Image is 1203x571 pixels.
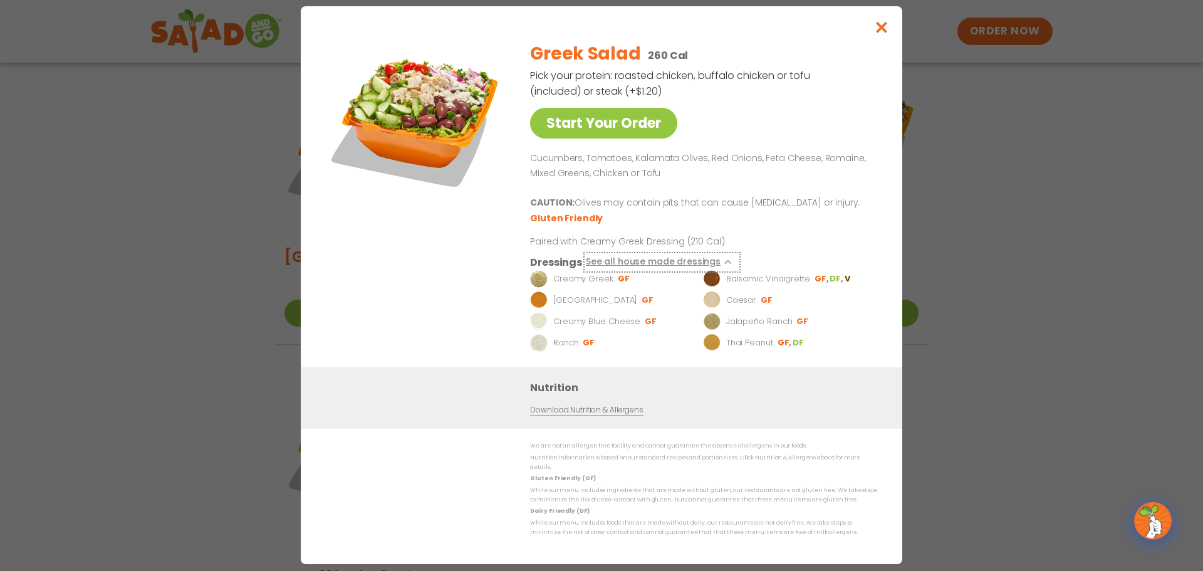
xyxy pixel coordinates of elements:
[703,271,721,288] img: Dressing preview image for Balsamic Vinaigrette
[530,108,677,139] a: Start Your Order
[530,212,605,226] li: Gluten Friendly
[530,508,589,515] strong: Dairy Friendly (DF)
[703,335,721,352] img: Dressing preview image for Thai Peanut
[530,335,548,352] img: Dressing preview image for Ranch
[645,317,658,328] li: GF
[553,273,613,286] p: Creamy Greek
[703,313,721,331] img: Dressing preview image for Jalapeño Ranch
[726,337,773,350] p: Thai Peanut
[778,338,793,349] li: GF
[553,337,579,350] p: Ranch
[530,292,548,310] img: Dressing preview image for BBQ Ranch
[530,313,548,331] img: Dressing preview image for Creamy Blue Cheese
[726,273,810,286] p: Balsamic Vinaigrette
[830,274,844,285] li: DF
[530,442,877,451] p: We are not an allergen free facility and cannot guarantee the absence of allergens in our foods.
[553,295,637,307] p: [GEOGRAPHIC_DATA]
[329,31,504,207] img: Featured product photo for Greek Salad
[530,380,883,396] h3: Nutrition
[642,295,655,306] li: GF
[530,475,595,483] strong: Gluten Friendly (GF)
[618,274,631,285] li: GF
[703,292,721,310] img: Dressing preview image for Caesar
[530,41,640,67] h2: Greek Salad
[586,255,738,271] button: See all house made dressings
[530,196,872,211] p: Olives may contain pits that can cause [MEDICAL_DATA] or injury.
[793,338,805,349] li: DF
[530,197,575,209] b: CAUTION:
[530,453,877,473] p: Nutrition information is based on our standard recipes and portion sizes. Click Nutrition & Aller...
[530,236,762,249] p: Paired with Creamy Greek Dressing (210 Cal)
[648,48,688,63] p: 260 Cal
[530,151,872,181] p: Cucumbers, Tomatoes, Kalamata Olives, Red Onions, Feta Cheese, Romaine, Mixed Greens, Chicken or ...
[530,68,812,99] p: Pick your protein: roasted chicken, buffalo chicken or tofu (included) or steak (+$1.20)
[815,274,830,285] li: GF
[1135,503,1170,538] img: wpChatIcon
[583,338,596,349] li: GF
[845,274,851,285] li: V
[530,486,877,505] p: While our menu includes ingredients that are made without gluten, our restaurants are not gluten ...
[553,316,640,328] p: Creamy Blue Cheese
[726,295,756,307] p: Caesar
[796,317,810,328] li: GF
[530,518,877,538] p: While our menu includes foods that are made without dairy, our restaurants are not dairy free. We...
[530,271,548,288] img: Dressing preview image for Creamy Greek
[726,316,793,328] p: Jalapeño Ranch
[530,255,582,271] h3: Dressings
[530,405,643,417] a: Download Nutrition & Allergens
[862,6,902,48] button: Close modal
[761,295,774,306] li: GF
